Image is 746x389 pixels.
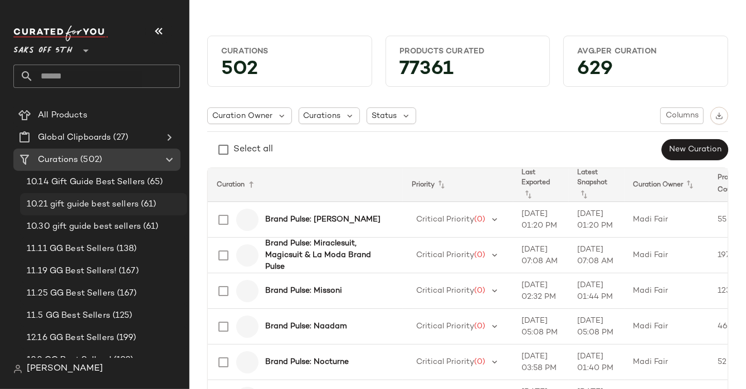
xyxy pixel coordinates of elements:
div: Avg.per Curation [577,46,714,57]
td: [DATE] 01:20 PM [569,202,625,238]
td: [DATE] 01:44 PM [569,273,625,309]
span: (502) [78,154,102,166]
span: Critical Priority [416,215,474,224]
span: (61) [141,220,159,233]
span: (0) [474,251,485,259]
span: [PERSON_NAME] [27,362,103,376]
span: 10.14 Gift Guide Best Sellers [27,176,145,189]
div: 77361 [391,61,545,82]
b: Brand Pulse: Miraclesuit, Magicsuit & La Moda Brand Pulse [265,238,389,273]
span: Columns [665,111,699,120]
span: (198) [111,354,134,367]
span: Curation Owner [212,110,272,122]
span: (0) [474,322,485,331]
th: Priority [403,168,513,202]
td: [DATE] 01:40 PM [569,344,625,380]
span: (65) [145,176,163,189]
span: Critical Priority [416,251,474,259]
span: (138) [114,243,137,255]
span: (61) [139,198,157,211]
span: 11.25 GG Best Sellers [27,287,115,300]
span: Global Clipboards [38,131,111,144]
td: [DATE] 07:08 AM [513,238,569,273]
td: [DATE] 05:08 PM [569,309,625,344]
div: Curations [221,46,358,57]
b: Brand Pulse: Naadam [265,321,347,332]
td: [DATE] 05:08 PM [513,309,569,344]
td: [DATE] 01:20 PM [513,202,569,238]
span: (199) [114,332,136,344]
span: 10.30 gift guide best sellers [27,220,141,233]
span: Saks OFF 5TH [13,38,72,58]
div: 629 [568,61,723,82]
td: Madi Fair [625,309,709,344]
b: Brand Pulse: Missoni [265,285,342,297]
span: Status [372,110,397,122]
td: [DATE] 07:08 AM [569,238,625,273]
span: Curations [304,110,341,122]
span: (125) [110,309,133,322]
button: Columns [660,107,704,124]
span: (0) [474,287,485,295]
td: Madi Fair [625,273,709,309]
th: Curation Owner [625,168,709,202]
td: [DATE] 02:32 PM [513,273,569,309]
td: Madi Fair [625,202,709,238]
th: Latest Snapshot [569,168,625,202]
img: cfy_white_logo.C9jOOHJF.svg [13,26,108,41]
b: Brand Pulse: [PERSON_NAME] [265,214,381,225]
span: 11.19 GG Best Sellers! [27,265,116,278]
span: (167) [115,287,137,300]
span: New Curation [669,145,721,154]
span: 11.11 GG Best Sellers [27,243,114,255]
div: Select all [233,143,273,156]
span: (27) [111,131,128,144]
td: [DATE] 03:58 PM [513,344,569,380]
b: Brand Pulse: Nocturne [265,356,349,368]
span: 10.21 gift guide best sellers [27,198,139,211]
span: (0) [474,215,485,224]
th: Curation [208,168,403,202]
span: Critical Priority [416,322,474,331]
span: (0) [474,358,485,366]
span: 12.2 GG Best Sellers! [27,354,111,367]
span: Curations [38,154,78,166]
div: 502 [212,61,367,82]
img: svg%3e [13,365,22,373]
th: Last Exported [513,168,569,202]
span: Critical Priority [416,358,474,366]
span: 11.5 GG Best Sellers [27,309,110,322]
img: svg%3e [715,112,723,120]
td: Madi Fair [625,344,709,380]
span: All Products [38,109,87,122]
span: (167) [116,265,139,278]
span: 12.16 GG Best Sellers [27,332,114,344]
td: Madi Fair [625,238,709,273]
button: New Curation [662,139,728,160]
span: Critical Priority [416,287,474,295]
div: Products Curated [399,46,537,57]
